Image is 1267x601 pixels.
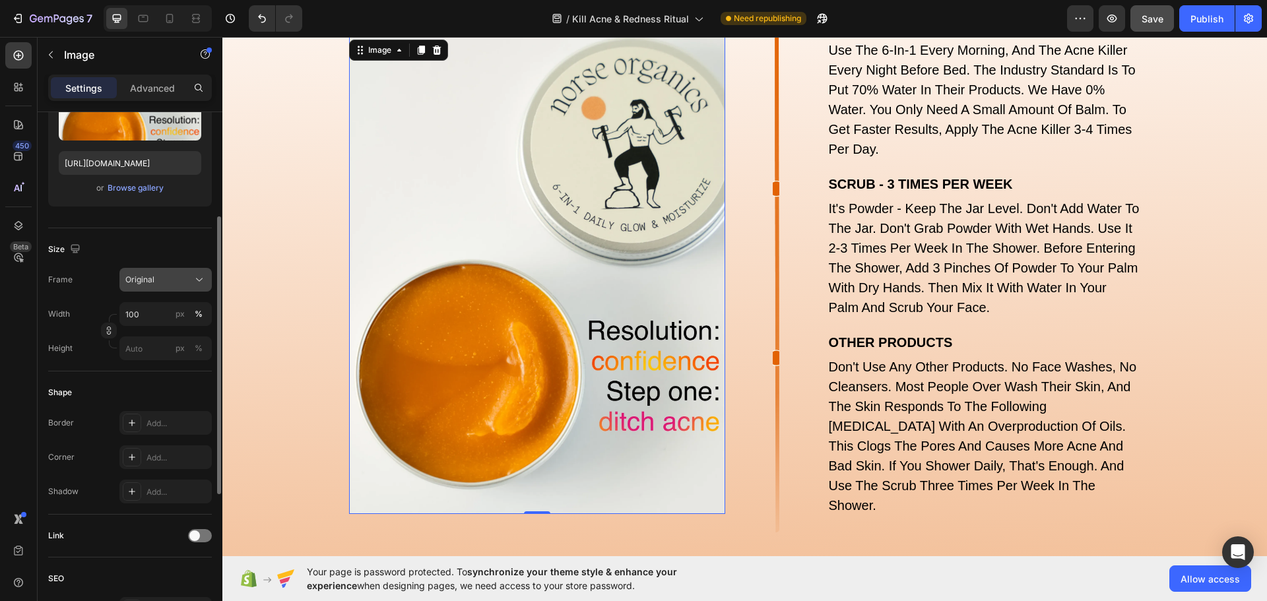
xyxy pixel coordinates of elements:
[195,342,203,354] div: %
[13,141,32,151] div: 450
[606,320,917,478] p: don't use any other products. no face washes, no cleansers. most people over wash their skin, and...
[566,12,569,26] span: /
[96,180,104,196] span: or
[119,336,212,360] input: px%
[1179,5,1235,32] button: Publish
[107,181,164,195] button: Browse gallery
[86,11,92,26] p: 7
[191,306,207,322] button: px
[307,566,677,591] span: synchronize your theme style & enhance your experience
[191,340,207,356] button: px
[10,241,32,252] div: Beta
[5,5,98,32] button: 7
[146,486,209,498] div: Add...
[307,565,729,592] span: Your page is password protected. To when designing pages, we need access to your store password.
[222,37,1267,556] iframe: Design area
[146,418,209,429] div: Add...
[48,573,64,585] div: SEO
[48,387,72,398] div: Shape
[1222,536,1254,568] div: Open Intercom Messenger
[172,340,188,356] button: %
[606,162,917,280] p: it's powder - keep the jar level. don't add water to the jar. don't grab powder with wet hands. u...
[605,139,919,155] h2: SCRUB - 3 TIMES PER WEEK
[195,308,203,320] div: %
[143,7,172,19] div: Image
[572,12,689,26] span: Kill Acne & Redness Ritual
[176,308,185,320] div: px
[1190,12,1223,26] div: Publish
[48,486,79,497] div: Shadow
[119,268,212,292] button: Original
[146,452,209,464] div: Add...
[48,274,73,286] label: Frame
[65,81,102,95] p: Settings
[605,298,919,313] h2: OTHER PRODUCTS
[119,302,212,326] input: px%
[1181,572,1240,586] span: Allow access
[59,151,201,175] input: https://example.com/image.jpg
[125,274,154,286] span: Original
[48,451,75,463] div: Corner
[734,13,801,24] span: Need republishing
[172,306,188,322] button: %
[1130,5,1174,32] button: Save
[48,308,70,320] label: Width
[48,241,83,259] div: Size
[1142,13,1163,24] span: Save
[108,182,164,194] div: Browse gallery
[48,417,74,429] div: Border
[249,5,302,32] div: Undo/Redo
[1169,565,1251,592] button: Allow access
[176,342,185,354] div: px
[48,342,73,354] label: Height
[130,81,175,95] p: Advanced
[48,530,64,542] div: Link
[64,47,176,63] p: Image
